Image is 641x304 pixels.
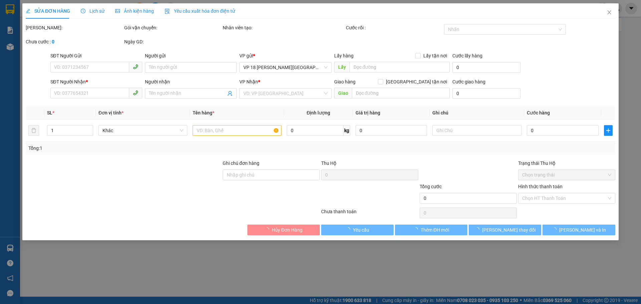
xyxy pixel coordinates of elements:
[26,38,123,45] div: Chưa cước :
[223,24,345,31] div: Nhân viên tạo:
[604,128,612,133] span: plus
[47,110,52,115] span: SL
[421,226,449,234] span: Thêm ĐH mới
[264,227,272,232] span: loading
[395,225,467,235] button: Thêm ĐH mới
[334,53,354,58] span: Lấy hàng
[552,227,559,232] span: loading
[518,184,563,189] label: Hình thức thanh toán
[28,125,39,136] button: delete
[604,125,613,136] button: plus
[165,8,235,14] span: Yêu cầu xuất hóa đơn điện tử
[52,39,54,44] b: 0
[452,62,520,73] input: Cước lấy hàng
[559,226,606,234] span: [PERSON_NAME] và In
[452,88,520,99] input: Cước giao hàng
[26,24,123,31] div: [PERSON_NAME]:
[223,170,320,180] input: Ghi chú đơn hàng
[346,227,353,232] span: loading
[26,9,30,13] span: edit
[115,9,120,13] span: picture
[98,110,124,115] span: Đơn vị tính
[600,3,619,22] button: Close
[607,10,612,15] span: close
[522,170,611,180] span: Chọn trạng thái
[244,62,328,72] span: VP 18 Nguyễn Thái Bình - Quận 1
[320,208,419,220] div: Chưa thanh toán
[272,226,302,234] span: Hủy Đơn Hàng
[307,110,331,115] span: Định lượng
[321,225,394,235] button: Yêu cầu
[133,90,138,95] span: phone
[430,106,524,119] th: Ghi chú
[50,78,142,85] div: SĐT Người Nhận
[133,64,138,69] span: phone
[344,125,350,136] span: kg
[240,52,332,59] div: VP gửi
[193,125,281,136] input: VD: Bàn, Ghế
[482,226,536,234] span: [PERSON_NAME] thay đổi
[145,52,237,59] div: Người gửi
[353,226,369,234] span: Yêu cầu
[334,88,352,98] span: Giao
[102,125,183,135] span: Khác
[356,110,380,115] span: Giá trị hàng
[145,78,237,85] div: Người nhận
[124,24,221,31] div: Gói vận chuyển:
[28,144,247,152] div: Tổng: 1
[383,78,450,85] span: [GEOGRAPHIC_DATA] tận nơi
[223,161,259,166] label: Ghi chú đơn hàng
[247,225,320,235] button: Hủy Đơn Hàng
[193,110,214,115] span: Tên hàng
[543,225,615,235] button: [PERSON_NAME] và In
[124,38,221,45] div: Ngày GD:
[350,62,450,72] input: Dọc đường
[352,88,450,98] input: Dọc đường
[81,8,104,14] span: Lịch sử
[334,79,356,84] span: Giao hàng
[413,227,421,232] span: loading
[433,125,521,136] input: Ghi Chú
[240,79,258,84] span: VP Nhận
[321,161,337,166] span: Thu Hộ
[26,8,70,14] span: SỬA ĐƠN HÀNG
[452,53,482,58] label: Cước lấy hàng
[469,225,541,235] button: [PERSON_NAME] thay đổi
[346,24,443,31] div: Cước rồi :
[420,184,442,189] span: Tổng cước
[81,9,85,13] span: clock-circle
[475,227,482,232] span: loading
[165,9,170,14] img: icon
[452,79,485,84] label: Cước giao hàng
[518,160,615,167] div: Trạng thái Thu Hộ
[421,52,450,59] span: Lấy tận nơi
[527,110,550,115] span: Cước hàng
[115,8,154,14] span: Ảnh kiện hàng
[228,91,233,96] span: user-add
[50,52,142,59] div: SĐT Người Gửi
[334,62,350,72] span: Lấy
